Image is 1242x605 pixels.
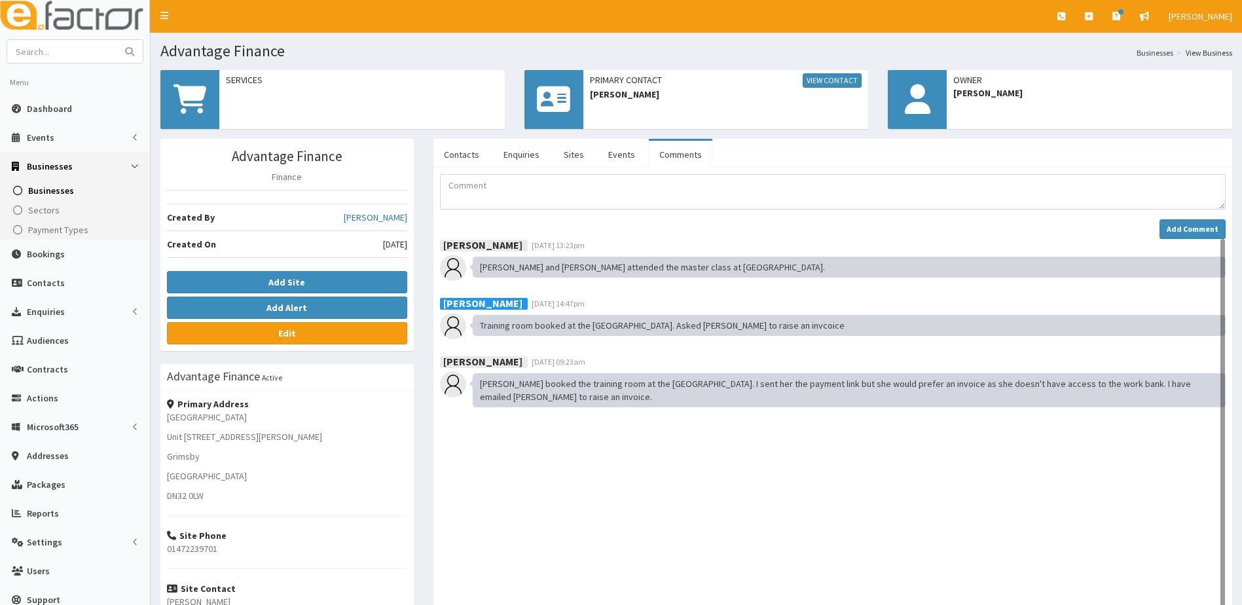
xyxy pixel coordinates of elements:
[27,277,65,289] span: Contacts
[27,565,50,577] span: Users
[226,73,498,86] span: Services
[1173,47,1232,58] li: View Business
[3,181,150,200] a: Businesses
[532,357,585,367] span: [DATE] 09:23am
[28,224,88,236] span: Payment Types
[167,170,407,183] p: Finance
[167,411,407,424] p: [GEOGRAPHIC_DATA]
[383,238,407,251] span: [DATE]
[27,421,79,433] span: Microsoft365
[1167,224,1218,234] strong: Add Comment
[443,296,522,309] b: [PERSON_NAME]
[433,141,490,168] a: Contacts
[167,450,407,463] p: Grimsby
[167,489,407,502] p: DN32 0LW
[27,306,65,318] span: Enquiries
[473,257,1226,278] div: [PERSON_NAME] and [PERSON_NAME] attended the master class at [GEOGRAPHIC_DATA].
[167,430,407,443] p: Unit [STREET_ADDRESS][PERSON_NAME]
[443,354,522,367] b: [PERSON_NAME]
[553,141,594,168] a: Sites
[532,240,585,250] span: [DATE] 13:23pm
[493,141,550,168] a: Enquiries
[160,43,1232,60] h1: Advantage Finance
[27,507,59,519] span: Reports
[167,469,407,483] p: [GEOGRAPHIC_DATA]
[167,398,249,410] strong: Primary Address
[532,299,585,308] span: [DATE] 14:47pm
[1160,219,1226,239] button: Add Comment
[3,220,150,240] a: Payment Types
[590,88,862,101] span: [PERSON_NAME]
[167,238,216,250] b: Created On
[443,238,522,251] b: [PERSON_NAME]
[167,211,215,223] b: Created By
[167,530,227,541] strong: Site Phone
[3,200,150,220] a: Sectors
[27,248,65,260] span: Bookings
[167,297,407,319] button: Add Alert
[27,479,65,490] span: Packages
[167,583,236,595] strong: Site Contact
[27,450,69,462] span: Addresses
[598,141,646,168] a: Events
[27,132,54,143] span: Events
[440,174,1226,210] textarea: Comment
[167,149,407,164] h3: Advantage Finance
[27,536,62,548] span: Settings
[268,276,305,288] b: Add Site
[590,73,862,88] span: Primary Contact
[1137,47,1173,58] a: Businesses
[1169,10,1232,22] span: [PERSON_NAME]
[167,371,260,382] h3: Advantage Finance
[28,185,74,196] span: Businesses
[262,373,282,382] small: Active
[27,103,72,115] span: Dashboard
[28,204,60,216] span: Sectors
[649,141,712,168] a: Comments
[473,315,1226,336] div: Training room booked at the [GEOGRAPHIC_DATA]. Asked [PERSON_NAME] to raise an invcoice
[27,335,69,346] span: Audiences
[953,73,1226,86] span: Owner
[473,373,1226,407] div: [PERSON_NAME] booked the training room at the [GEOGRAPHIC_DATA]. I sent her the payment link but ...
[344,211,407,224] a: [PERSON_NAME]
[7,40,117,63] input: Search...
[27,363,68,375] span: Contracts
[27,392,58,404] span: Actions
[167,542,407,555] p: 01472239701
[266,302,307,314] b: Add Alert
[803,73,862,88] a: View Contact
[27,160,73,172] span: Businesses
[278,327,296,339] b: Edit
[167,322,407,344] a: Edit
[953,86,1226,100] span: [PERSON_NAME]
